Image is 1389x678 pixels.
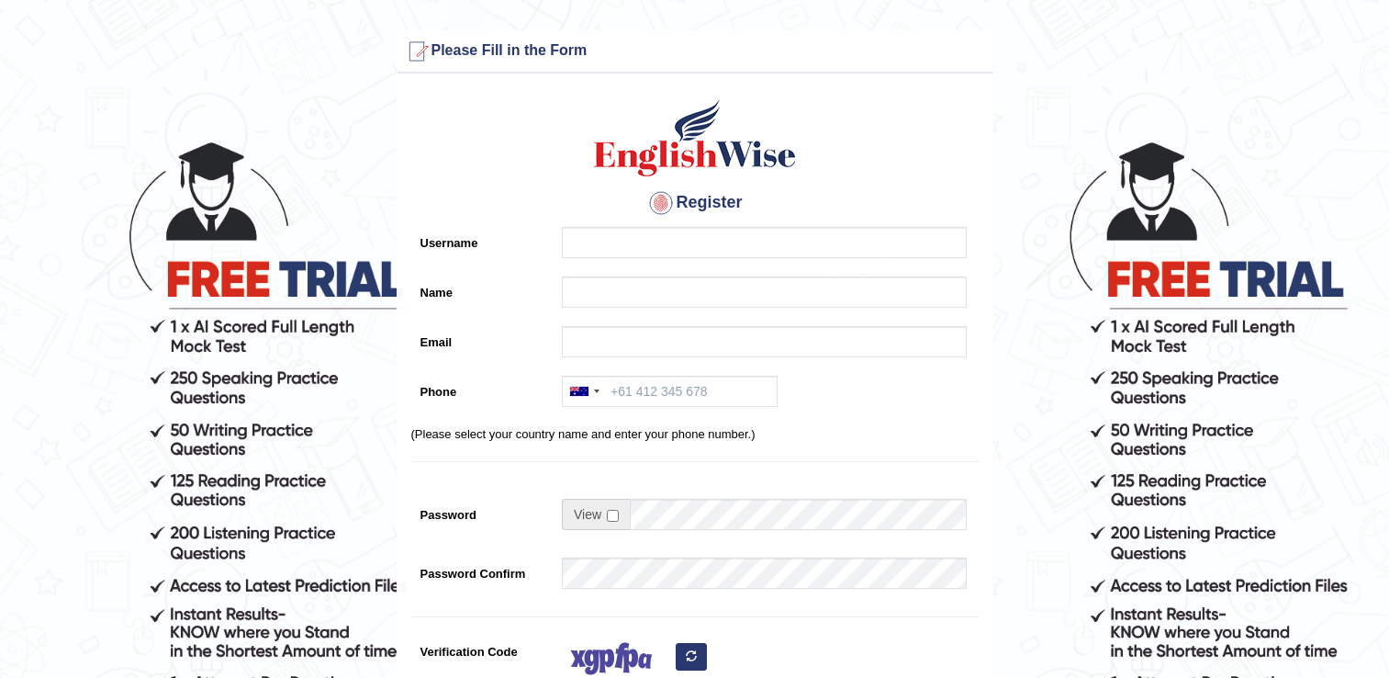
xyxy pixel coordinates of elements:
h4: Register [411,188,979,218]
label: Username [411,227,554,252]
label: Password Confirm [411,558,554,582]
label: Email [411,326,554,351]
input: +61 412 345 678 [562,376,778,407]
img: Logo of English Wise create a new account for intelligent practice with AI [590,96,800,179]
p: (Please select your country name and enter your phone number.) [411,425,979,443]
label: Phone [411,376,554,401]
label: Name [411,277,554,301]
h3: Please Fill in the Form [402,37,988,66]
div: Australia: +61 [563,377,605,406]
label: Password [411,499,554,524]
label: Verification Code [411,636,554,661]
input: Show/Hide Password [607,510,619,522]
